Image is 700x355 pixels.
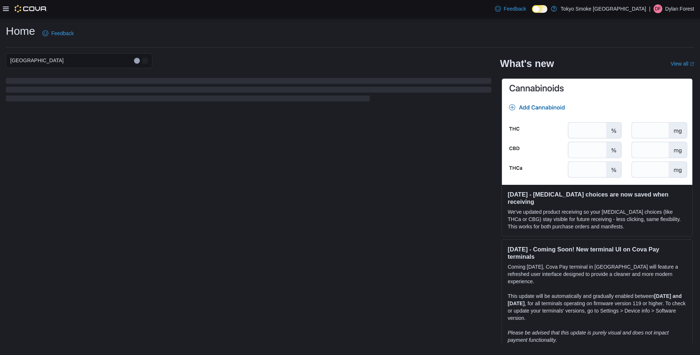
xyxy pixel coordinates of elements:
[671,61,694,67] a: View allExternal link
[500,58,554,70] h2: What's new
[15,5,47,12] img: Cova
[508,263,686,285] p: Coming [DATE], Cova Pay terminal in [GEOGRAPHIC_DATA] will feature a refreshed user interface des...
[508,246,686,260] h3: [DATE] - Coming Soon! New terminal UI on Cova Pay terminals
[508,330,669,343] em: Please be advised that this update is purely visual and does not impact payment functionality.
[508,292,686,322] p: This update will be automatically and gradually enabled between , for all terminals operating on ...
[665,4,694,13] p: Dylan Forest
[508,293,682,306] strong: [DATE] and [DATE]
[142,58,148,64] button: Open list of options
[561,4,646,13] p: Tokyo Smoke [GEOGRAPHIC_DATA]
[504,5,526,12] span: Feedback
[492,1,529,16] a: Feedback
[40,26,77,41] a: Feedback
[134,58,140,64] button: Clear input
[51,30,74,37] span: Feedback
[10,56,64,65] span: [GEOGRAPHIC_DATA]
[508,191,686,205] h3: [DATE] - [MEDICAL_DATA] choices are now saved when receiving
[655,4,661,13] span: DF
[508,208,686,230] p: We've updated product receiving so your [MEDICAL_DATA] choices (like THCa or CBG) stay visible fo...
[649,4,651,13] p: |
[6,79,491,103] span: Loading
[654,4,662,13] div: Dylan Forest
[6,24,35,38] h1: Home
[532,5,547,13] input: Dark Mode
[690,62,694,66] svg: External link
